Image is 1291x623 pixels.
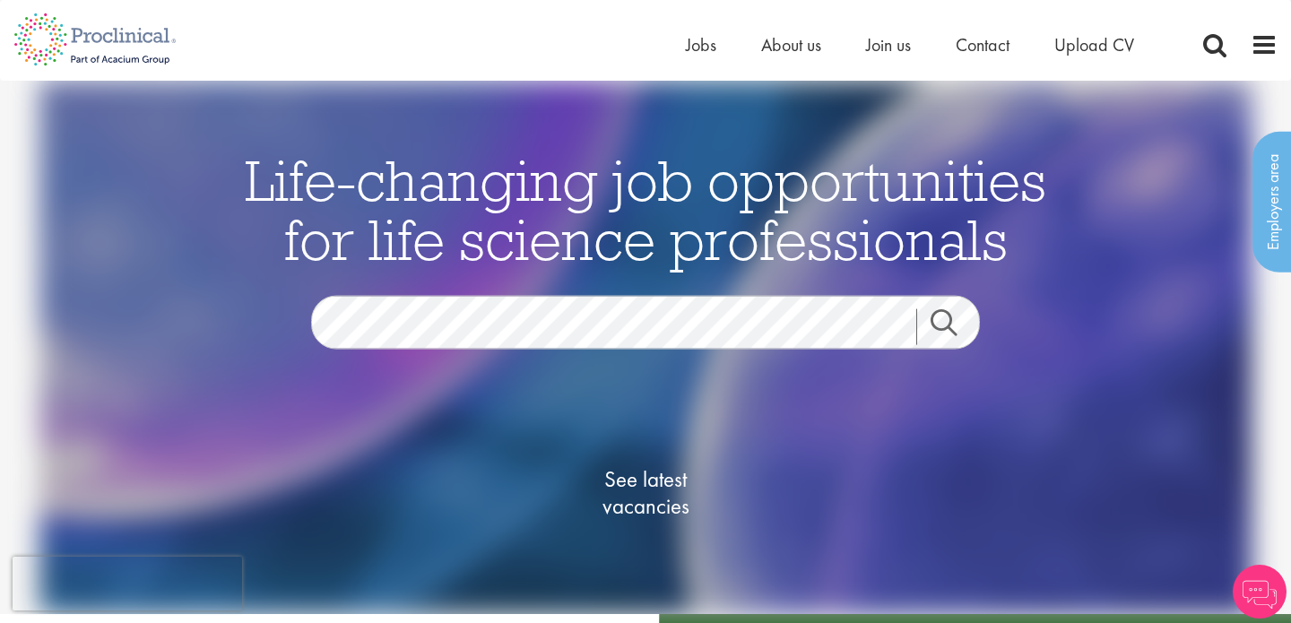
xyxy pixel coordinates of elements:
[866,33,911,56] a: Join us
[556,466,735,520] span: See latest vacancies
[916,309,993,345] a: Job search submit button
[956,33,1009,56] a: Contact
[245,144,1046,275] span: Life-changing job opportunities for life science professionals
[761,33,821,56] a: About us
[1054,33,1134,56] a: Upload CV
[556,394,735,592] a: See latestvacancies
[686,33,716,56] a: Jobs
[1233,565,1287,619] img: Chatbot
[13,557,242,610] iframe: reCAPTCHA
[39,81,1252,614] img: candidate home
